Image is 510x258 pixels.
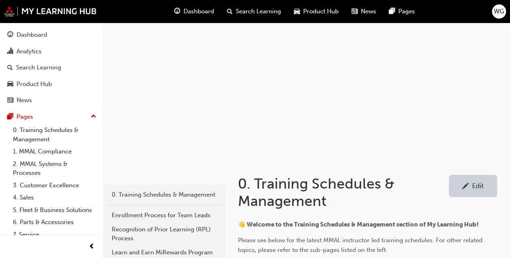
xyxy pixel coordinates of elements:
img: mmal [4,6,97,17]
a: 1. MMAL Compliance [10,145,100,158]
a: 7. Service [10,229,100,241]
h1: 0. Training Schedules & Management [238,175,449,210]
a: 6. Parts & Accessories [10,216,100,229]
span: News [361,7,376,16]
span: Dashboard [183,7,214,16]
a: car-iconProduct Hub [287,3,345,20]
button: Pages [3,109,100,124]
span: Pages [398,7,415,16]
span: 👋 Welcome to the Training Schedules & Management section of My Learning Hub! [238,221,479,228]
span: Product Hub [303,7,339,16]
a: Dashboard [3,27,100,42]
div: Recognition of Prior Learning (RPL) Process [112,225,218,243]
a: 4. Sales [10,191,100,204]
div: 0. Training Schedules & Management [112,190,218,199]
a: 3. Customer Excellence [10,179,100,192]
a: pages-iconPages [383,3,421,20]
span: up-icon [91,111,96,122]
span: pages-icon [389,6,395,17]
a: 0. Training Schedules & Management [10,124,100,145]
div: Learn and Earn MiRewards Program [112,248,218,257]
div: Dashboard [17,30,47,40]
span: pages-icon [7,113,13,121]
span: car-icon [7,81,13,88]
span: car-icon [294,6,300,17]
span: news-icon [352,6,358,17]
a: News [3,93,100,108]
span: search-icon [227,6,233,17]
span: guage-icon [7,31,13,39]
button: DashboardAnalyticsSearch LearningProduct HubNews [3,26,100,109]
span: search-icon [7,64,13,71]
a: 0. Training Schedules & Management [108,188,222,202]
span: chart-icon [7,48,13,55]
a: Enrollment Process for Team Leads [108,208,222,222]
a: Edit [449,175,497,197]
span: prev-icon [89,242,95,252]
div: Search Learning [16,63,61,72]
a: Search Learning [3,60,100,75]
span: WG [494,7,504,16]
span: news-icon [7,97,13,104]
span: Please see below for the latest MMAL instructor led training schedules. For other related topics,... [238,237,484,254]
button: WG [492,4,506,19]
a: Recognition of Prior Learning (RPL) Process [108,222,222,245]
div: Analytics [17,47,42,56]
span: pencil-icon [462,183,469,191]
a: news-iconNews [345,3,383,20]
a: Product Hub [3,77,100,92]
span: guage-icon [174,6,180,17]
div: Pages [17,112,33,122]
div: Edit [472,182,484,190]
span: Search Learning [236,7,281,16]
a: Analytics [3,44,100,59]
a: 2. MMAL Systems & Processes [10,158,100,179]
div: Product Hub [17,80,52,89]
a: guage-iconDashboard [168,3,221,20]
div: News [17,96,32,105]
a: search-iconSearch Learning [221,3,287,20]
div: Enrollment Process for Team Leads [112,211,218,220]
a: 5. Fleet & Business Solutions [10,204,100,216]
